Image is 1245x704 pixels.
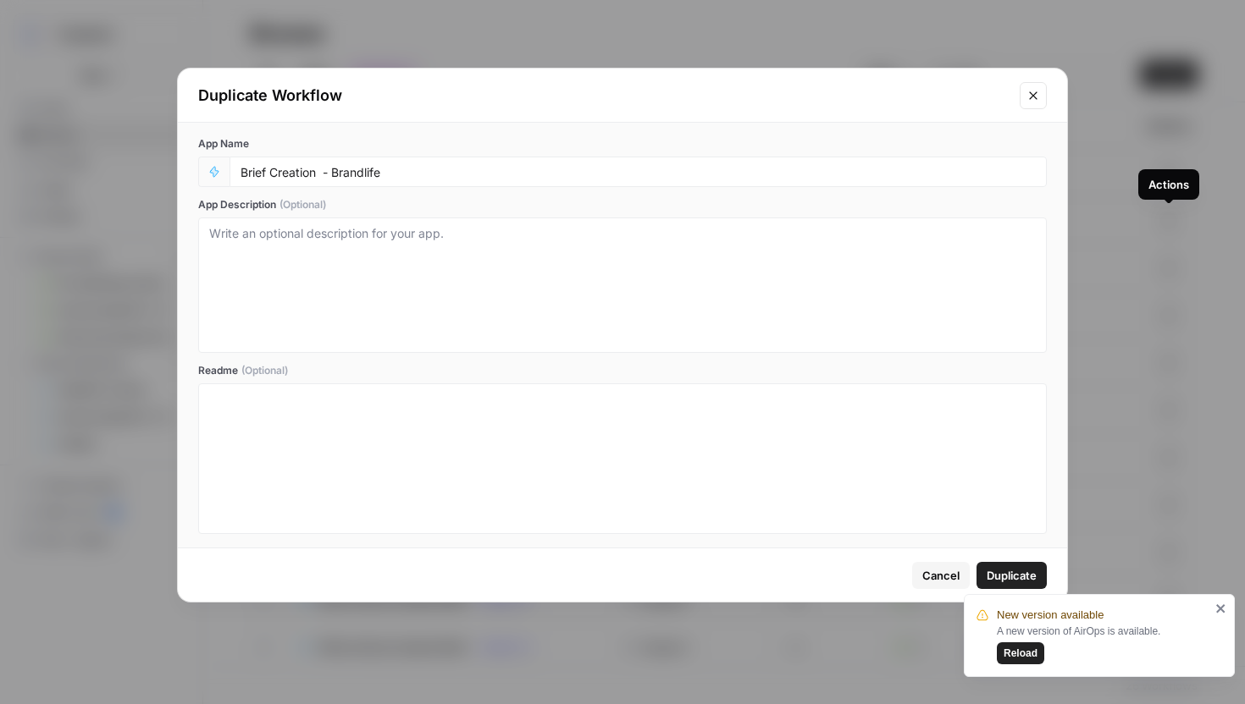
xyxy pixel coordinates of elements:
[198,136,1047,151] label: App Name
[1020,82,1047,109] button: Close modal
[912,562,970,589] button: Cancel
[241,363,288,378] span: (Optional)
[987,567,1037,584] span: Duplicate
[279,197,326,212] span: (Optional)
[997,624,1210,664] div: A new version of AirOps is available.
[1215,602,1227,615] button: close
[977,562,1047,589] button: Duplicate
[241,164,1036,179] input: Untitled
[1148,176,1189,193] div: Actions
[198,363,1047,378] label: Readme
[1004,646,1037,661] span: Reload
[198,84,1010,107] div: Duplicate Workflow
[997,607,1104,624] span: New version available
[922,567,960,584] span: Cancel
[198,197,1047,212] label: App Description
